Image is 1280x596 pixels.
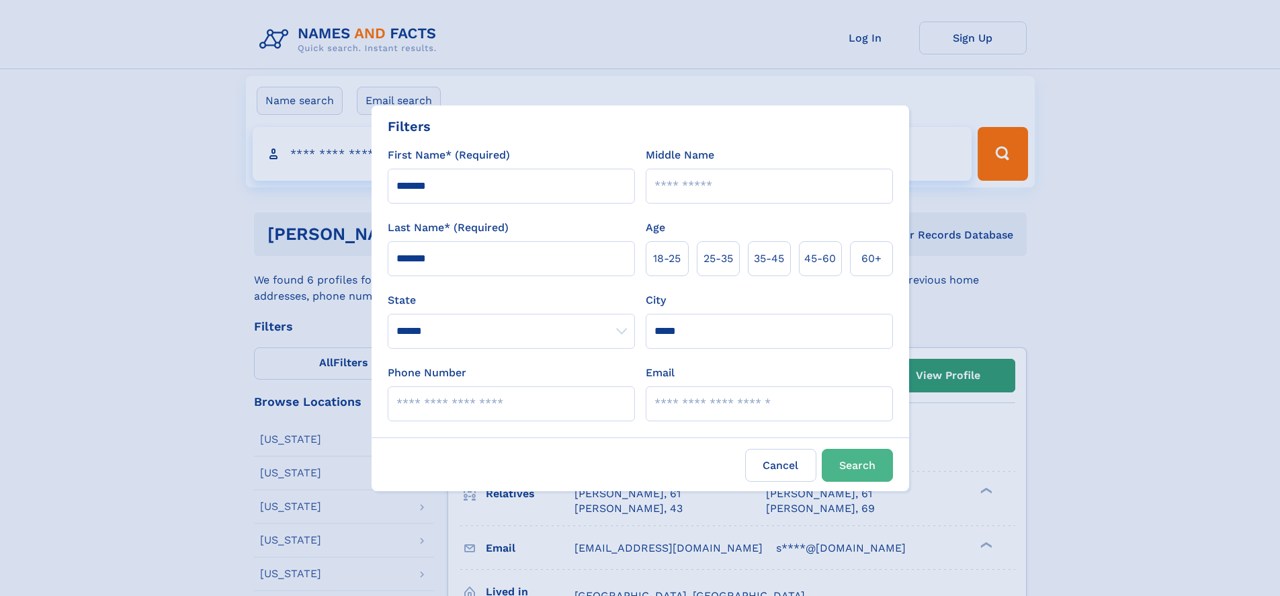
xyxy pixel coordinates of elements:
[646,365,675,381] label: Email
[646,220,665,236] label: Age
[388,292,635,308] label: State
[388,147,510,163] label: First Name* (Required)
[388,220,509,236] label: Last Name* (Required)
[703,251,733,267] span: 25‑35
[646,292,666,308] label: City
[388,116,431,136] div: Filters
[804,251,836,267] span: 45‑60
[653,251,681,267] span: 18‑25
[861,251,882,267] span: 60+
[646,147,714,163] label: Middle Name
[822,449,893,482] button: Search
[745,449,816,482] label: Cancel
[754,251,784,267] span: 35‑45
[388,365,466,381] label: Phone Number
